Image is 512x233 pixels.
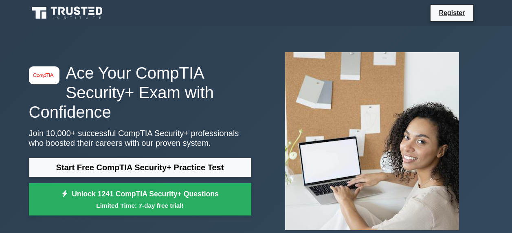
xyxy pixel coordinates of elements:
[434,8,470,18] a: Register
[39,201,241,210] small: Limited Time: 7-day free trial!
[29,158,251,177] a: Start Free CompTIA Security+ Practice Test
[29,63,251,122] h1: Ace Your CompTIA Security+ Exam with Confidence
[29,183,251,216] a: Unlock 1241 CompTIA Security+ QuestionsLimited Time: 7-day free trial!
[29,128,251,148] p: Join 10,000+ successful CompTIA Security+ professionals who boosted their careers with our proven...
